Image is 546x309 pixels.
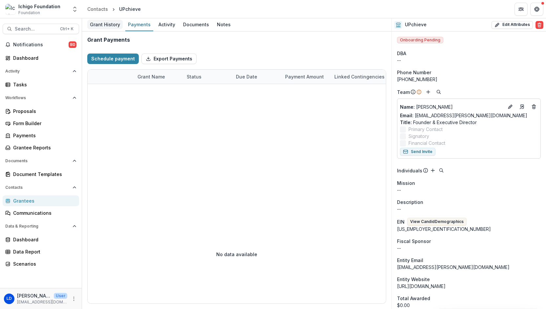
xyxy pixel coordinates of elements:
a: Contacts [85,4,111,14]
div: Linked Contingencies [330,70,396,84]
div: Due Date [232,70,281,84]
span: DBA [397,50,406,57]
a: Communications [3,208,79,218]
a: Email: [EMAIL_ADDRESS][PERSON_NAME][DOMAIN_NAME] [400,112,527,119]
span: Onboarding Pending [397,37,443,43]
div: Form Builder [13,120,74,127]
div: Notes [214,20,233,29]
a: Form Builder [3,118,79,129]
div: Payment Amount [281,73,328,80]
button: More [70,295,78,303]
a: Grant History [87,18,123,31]
div: Due Date [232,73,261,80]
a: Document Templates [3,169,79,180]
a: Go to contact [517,101,527,112]
div: Contacts [87,6,108,12]
p: Individuals [397,167,422,174]
span: Data & Reporting [5,224,70,229]
p: User [54,293,67,299]
a: Dashboard [3,53,79,63]
button: Send Invite [400,148,435,156]
span: Name : [400,104,415,110]
button: Search [437,166,445,174]
button: Export Payments [141,54,197,64]
div: UPchieve [119,6,141,12]
button: Open Workflows [3,93,79,103]
a: Name: [PERSON_NAME] [400,103,504,110]
p: EIN [397,218,405,225]
div: Documents [180,20,212,29]
span: Description [397,199,423,206]
p: -- [397,187,541,193]
button: Deletes [530,103,538,111]
div: Activity [156,20,178,29]
div: Dashboard [13,236,74,243]
div: Ichigo Foundation [18,3,60,10]
span: Contacts [5,185,70,190]
a: Activity [156,18,178,31]
button: Open Activity [3,66,79,77]
span: Email: [400,113,413,118]
div: Proposals [13,108,74,115]
div: Data Report [13,248,74,255]
div: Status [183,70,232,84]
div: Dashboard [13,55,74,61]
a: Grantee Reports [3,142,79,153]
span: Fiscal Sponsor [397,238,431,245]
span: Primary Contact [409,126,443,133]
a: Documents [180,18,212,31]
p: [PERSON_NAME] [400,103,504,110]
button: Open Contacts [3,182,79,193]
span: Phone Number [397,69,431,76]
a: Dashboard [3,234,79,245]
div: Scenarios [13,260,74,267]
div: Grant History [87,20,123,29]
div: -- [397,245,541,252]
div: [PHONE_NUMBER] [397,76,541,83]
button: Edit Attributes [492,21,533,29]
div: [EMAIL_ADDRESS][PERSON_NAME][DOMAIN_NAME] [397,264,541,271]
p: Founder & Executive Director [400,119,538,126]
button: Partners [514,3,528,16]
p: [PERSON_NAME] [17,292,51,299]
div: Communications [13,210,74,216]
span: Workflows [5,96,70,100]
div: Grant Name [134,70,183,84]
span: Activity [5,69,70,74]
div: Status [183,73,205,80]
p: No data available [216,251,257,258]
button: Schedule payment [87,54,139,64]
div: Payment Amount [281,70,330,84]
button: Add [424,88,432,96]
div: Laurel Dumont [7,297,12,301]
span: Search... [15,26,56,32]
nav: breadcrumb [85,4,143,14]
div: Grant Name [134,73,169,80]
button: Open entity switcher [70,3,79,16]
div: Document Templates [13,171,74,178]
a: Data Report [3,246,79,257]
h2: Grant Payments [87,37,130,43]
button: Get Help [530,3,543,16]
span: Notifications [13,42,69,48]
span: Mission [397,180,415,187]
div: Grantee Reports [13,144,74,151]
p: -- [397,206,541,212]
div: Linked Contingencies [330,73,388,80]
div: Payments [13,132,74,139]
button: View CandidDemographics [407,218,467,226]
p: Team [397,89,410,96]
span: Documents [5,159,70,163]
button: Open Data & Reporting [3,221,79,232]
a: Tasks [3,79,79,90]
button: Edit [506,103,514,111]
img: Ichigo Foundation [5,4,16,14]
span: Signatory [409,133,429,140]
p: [EMAIL_ADDRESS][DOMAIN_NAME] [17,299,67,305]
button: Open Documents [3,156,79,166]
